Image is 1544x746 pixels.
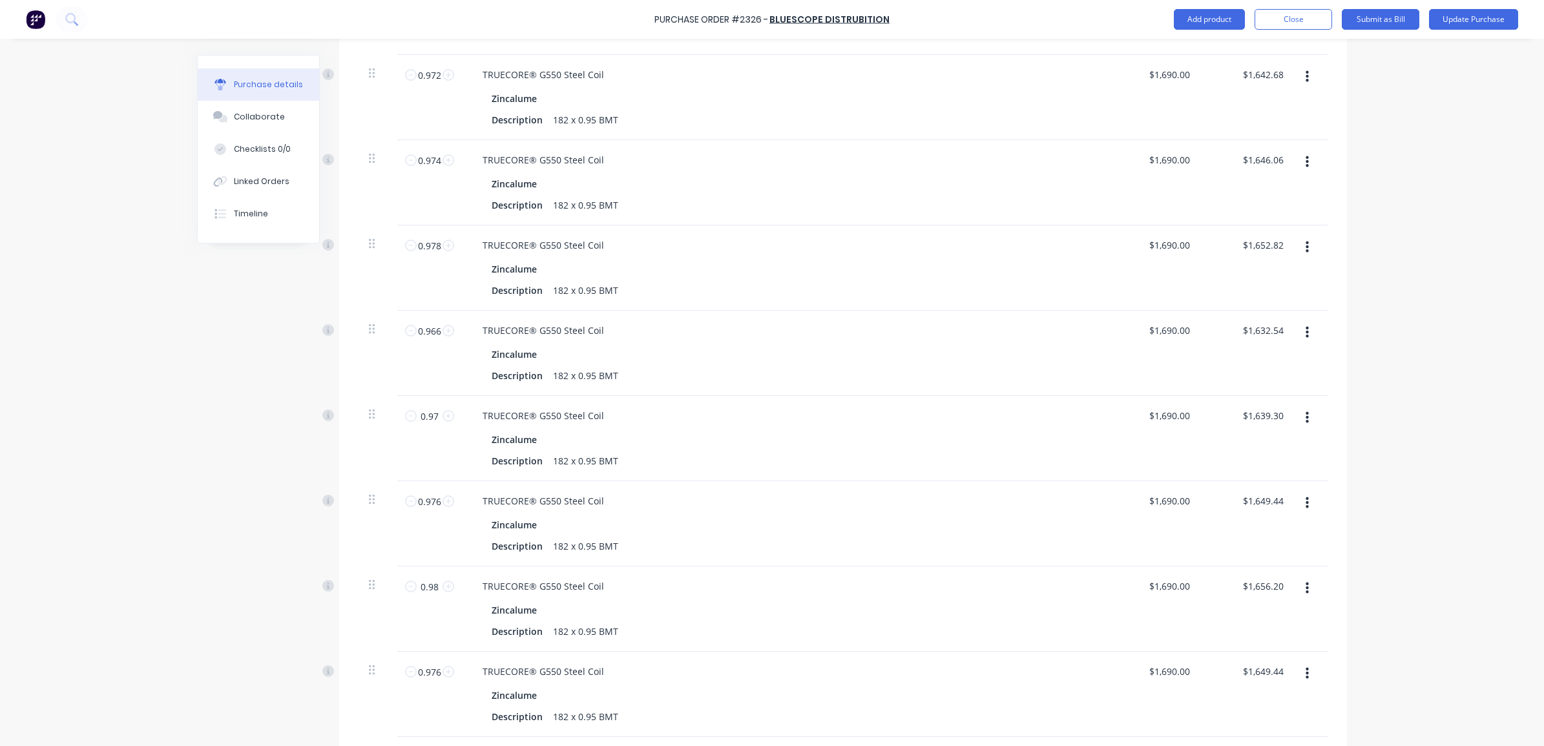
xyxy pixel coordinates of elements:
[198,198,319,230] button: Timeline
[548,622,623,641] div: 182 x 0.95 BMT
[198,133,319,165] button: Checklists 0/0
[1174,9,1245,30] button: Add product
[472,406,614,425] div: TRUECORE® G550 Steel Coil
[486,537,548,555] div: Description
[198,68,319,101] button: Purchase details
[198,101,319,133] button: Collaborate
[654,13,768,26] div: Purchase Order #2326 -
[548,537,623,555] div: 182 x 0.95 BMT
[472,150,614,169] div: TRUECORE® G550 Steel Coil
[234,111,285,123] div: Collaborate
[548,281,623,300] div: 182 x 0.95 BMT
[1429,9,1518,30] button: Update Purchase
[472,236,614,254] div: TRUECORE® G550 Steel Coil
[234,143,291,155] div: Checklists 0/0
[26,10,45,29] img: Factory
[492,601,542,619] div: Zincalume
[234,208,268,220] div: Timeline
[472,492,614,510] div: TRUECORE® G550 Steel Coil
[472,577,614,596] div: TRUECORE® G550 Steel Coil
[492,260,542,278] div: Zincalume
[472,65,614,84] div: TRUECORE® G550 Steel Coil
[486,366,548,385] div: Description
[486,451,548,470] div: Description
[548,366,623,385] div: 182 x 0.95 BMT
[486,707,548,726] div: Description
[548,707,623,726] div: 182 x 0.95 BMT
[492,430,542,449] div: Zincalume
[486,622,548,641] div: Description
[234,176,289,187] div: Linked Orders
[548,451,623,470] div: 182 x 0.95 BMT
[492,89,542,108] div: Zincalume
[769,13,890,26] a: Bluescope Distrubition
[234,79,303,90] div: Purchase details
[548,110,623,129] div: 182 x 0.95 BMT
[472,321,614,340] div: TRUECORE® G550 Steel Coil
[198,165,319,198] button: Linked Orders
[486,281,548,300] div: Description
[1255,9,1332,30] button: Close
[492,515,542,534] div: Zincalume
[492,686,542,705] div: Zincalume
[486,110,548,129] div: Description
[1342,9,1419,30] button: Submit as Bill
[486,196,548,214] div: Description
[472,662,614,681] div: TRUECORE® G550 Steel Coil
[492,174,542,193] div: Zincalume
[548,196,623,214] div: 182 x 0.95 BMT
[492,345,542,364] div: Zincalume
